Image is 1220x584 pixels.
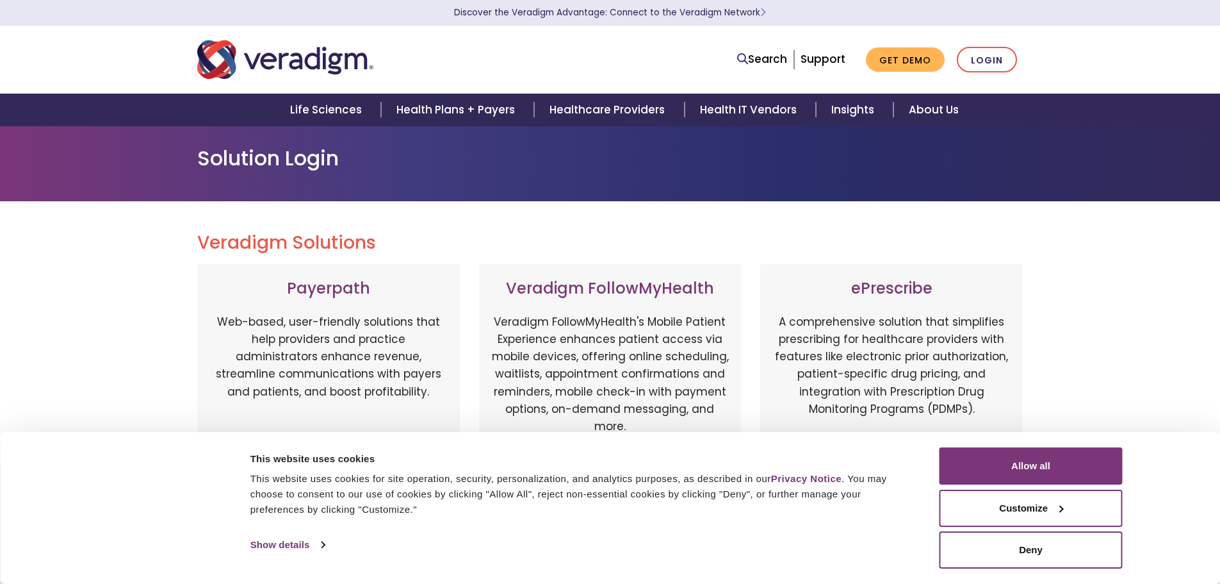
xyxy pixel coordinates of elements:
p: Web-based, user-friendly solutions that help providers and practice administrators enhance revenu... [210,313,447,448]
div: This website uses cookies for site operation, security, personalization, and analytics purposes, ... [250,471,911,517]
h3: ePrescribe [773,279,1010,298]
h3: Payerpath [210,279,447,298]
a: Health Plans + Payers [381,94,534,126]
a: Privacy Notice [771,473,842,484]
p: Veradigm FollowMyHealth's Mobile Patient Experience enhances patient access via mobile devices, o... [492,313,729,435]
div: This website uses cookies [250,451,911,467]
a: Get Demo [866,47,945,72]
span: Learn More [760,6,766,19]
a: Login [957,47,1017,73]
a: Health IT Vendors [685,94,816,126]
a: Insights [816,94,893,126]
img: Veradigm logo [197,38,373,81]
button: Customize [939,490,1123,527]
a: Healthcare Providers [534,94,684,126]
a: Support [801,51,845,67]
button: Deny [939,531,1123,569]
a: Life Sciences [275,94,381,126]
a: About Us [893,94,974,126]
h1: Solution Login [197,146,1023,171]
a: Discover the Veradigm Advantage: Connect to the Veradigm NetworkLearn More [454,6,766,19]
a: Search [737,51,787,68]
button: Allow all [939,447,1123,485]
h3: Veradigm FollowMyHealth [492,279,729,298]
h2: Veradigm Solutions [197,232,1023,254]
a: Show details [250,535,325,555]
p: A comprehensive solution that simplifies prescribing for healthcare providers with features like ... [773,313,1010,448]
